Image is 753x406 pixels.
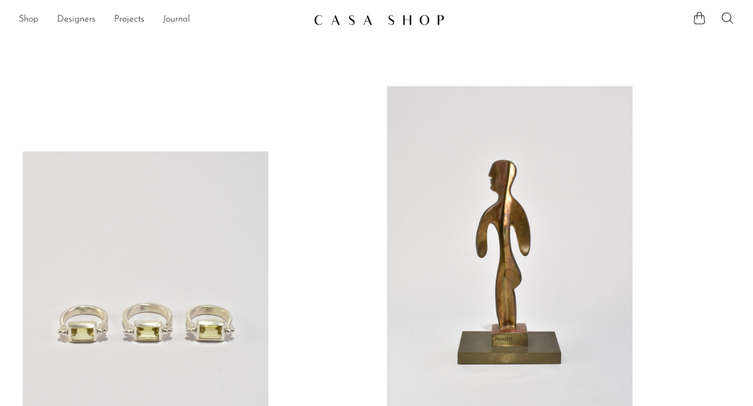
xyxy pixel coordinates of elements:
a: Shop [19,12,38,27]
nav: Desktop navigation [19,10,304,30]
ul: NEW HEADER MENU [19,10,304,30]
a: Journal [163,12,190,27]
a: Projects [114,12,144,27]
a: Designers [57,12,95,27]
